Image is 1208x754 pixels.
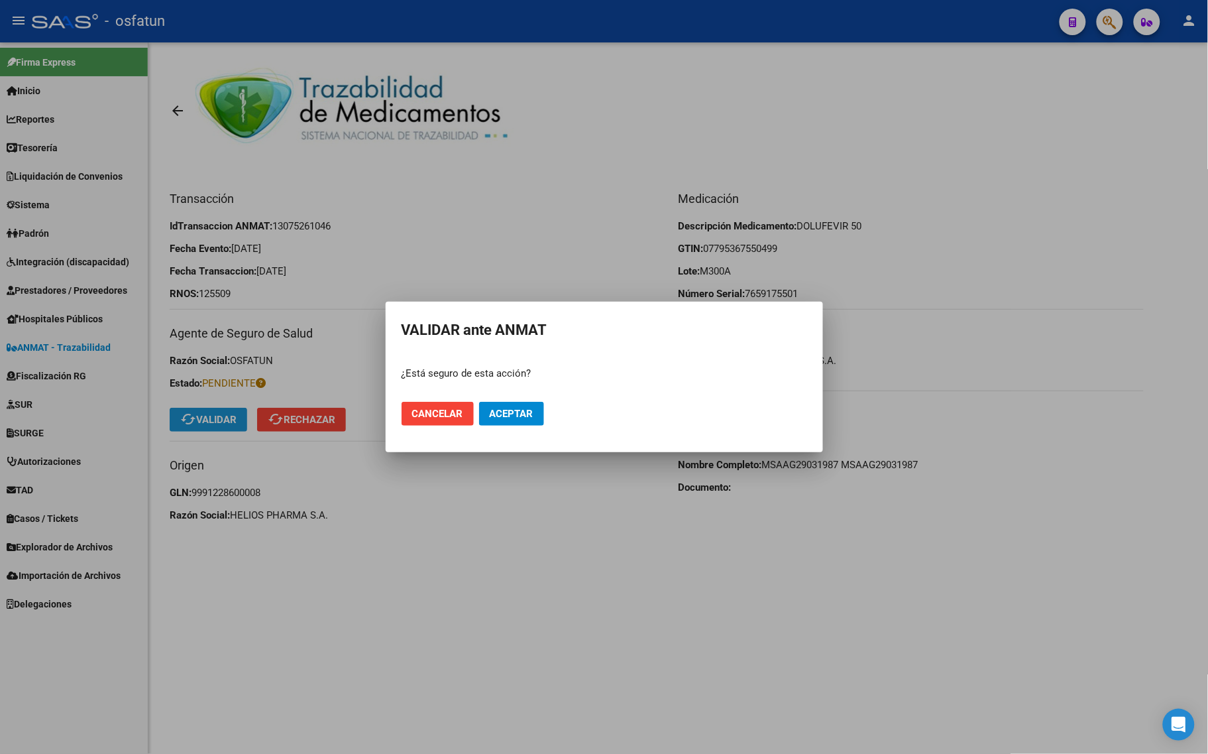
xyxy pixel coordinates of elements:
[402,318,807,343] h2: VALIDAR ante ANMAT
[490,408,533,420] span: Aceptar
[479,402,544,426] button: Aceptar
[412,408,463,420] span: Cancelar
[1163,709,1195,741] div: Open Intercom Messenger
[402,366,807,381] p: ¿Está seguro de esta acción?
[402,402,474,426] button: Cancelar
